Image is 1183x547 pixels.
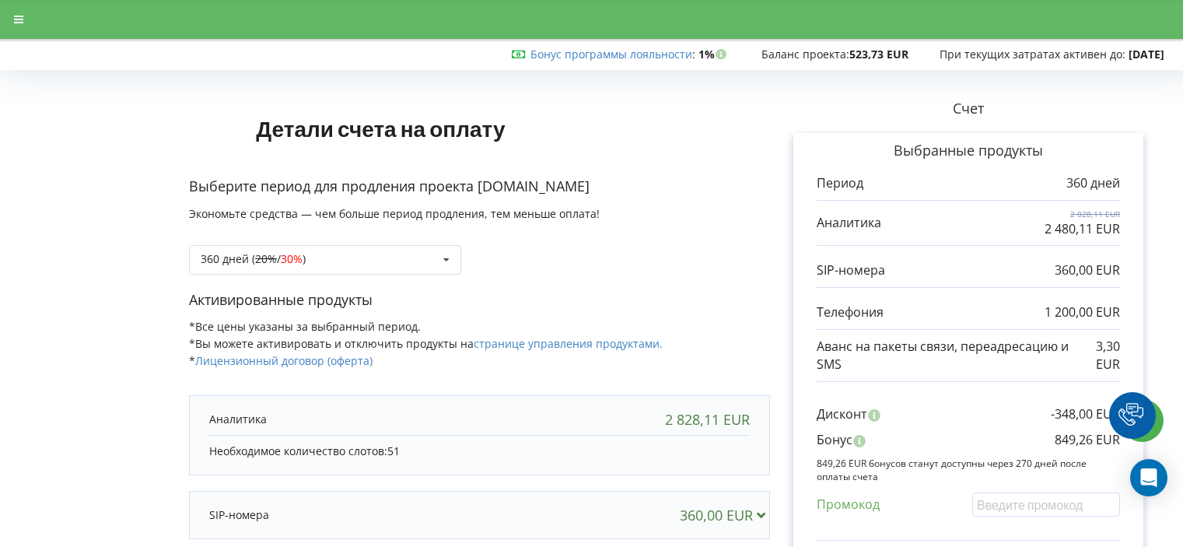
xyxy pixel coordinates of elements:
[817,405,867,423] p: Дисконт
[201,254,306,265] div: 360 дней ( / )
[1045,220,1120,238] p: 2 480,11 EUR
[255,251,277,266] s: 20%
[817,174,863,192] p: Период
[209,412,267,427] p: Аналитика
[209,507,269,523] p: SIP-номера
[1055,261,1120,279] p: 360,00 EUR
[530,47,695,61] span: :
[195,353,373,368] a: Лицензионный договор (оферта)
[680,507,772,523] div: 360,00 EUR
[817,303,884,321] p: Телефония
[209,444,750,459] p: Необходимое количество слотов:
[1055,431,1120,449] p: 849,26 EUR
[817,214,881,232] p: Аналитика
[940,47,1125,61] span: При текущих затратах активен до:
[1129,47,1164,61] strong: [DATE]
[189,319,421,334] span: *Все цены указаны за выбранный период.
[1130,459,1167,496] div: Open Intercom Messenger
[817,431,852,449] p: Бонус
[817,457,1120,483] p: 849,26 EUR бонусов станут доступны через 270 дней после оплаты счета
[281,251,303,266] span: 30%
[1051,405,1120,423] p: -348,00 EUR
[817,496,880,514] p: Промокод
[189,91,572,166] h1: Детали счета на оплату
[817,261,885,279] p: SIP-номера
[972,493,1120,517] input: Введите промокод
[189,336,663,351] span: *Вы можете активировать и отключить продукты на
[387,444,400,458] span: 51
[189,206,600,221] span: Экономьте средства — чем больше период продления, тем меньше оплата!
[189,177,770,197] p: Выберите период для продления проекта [DOMAIN_NAME]
[698,47,730,61] strong: 1%
[817,338,1073,373] p: Аванс на пакеты связи, переадресацию и SMS
[665,412,750,427] div: 2 828,11 EUR
[474,336,663,351] a: странице управления продуктами.
[817,141,1120,161] p: Выбранные продукты
[849,47,908,61] strong: 523,73 EUR
[1045,209,1120,219] p: 2 828,11 EUR
[1045,303,1120,321] p: 1 200,00 EUR
[1066,174,1120,192] p: 360 дней
[761,47,849,61] span: Баланс проекта:
[189,290,770,310] p: Активированные продукты
[530,47,692,61] a: Бонус программы лояльности
[770,99,1167,119] p: Счет
[1073,338,1120,373] p: 3,30 EUR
